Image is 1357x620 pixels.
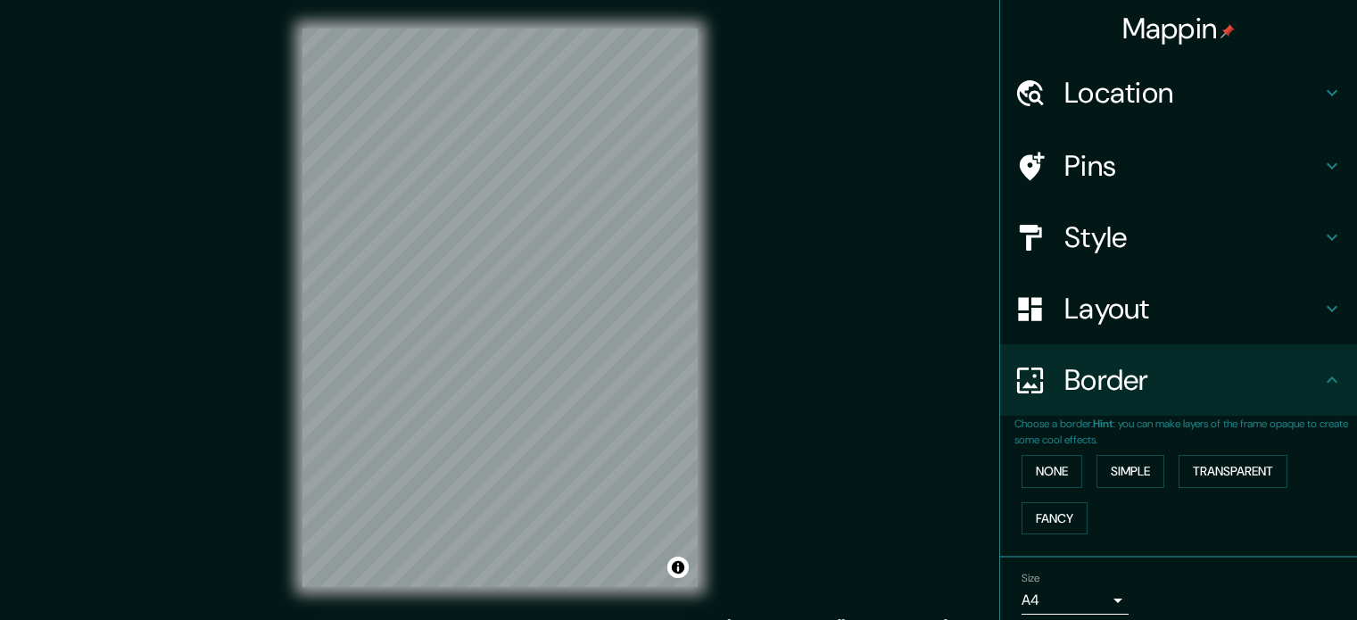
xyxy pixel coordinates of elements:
h4: Layout [1064,291,1321,327]
h4: Border [1064,362,1321,398]
iframe: Help widget launcher [1198,550,1337,600]
button: Fancy [1022,502,1088,535]
canvas: Map [302,29,698,587]
div: Border [1000,344,1357,416]
h4: Pins [1064,148,1321,184]
div: A4 [1022,586,1129,615]
button: Simple [1096,455,1164,488]
div: Style [1000,202,1357,273]
h4: Style [1064,219,1321,255]
label: Size [1022,571,1040,586]
button: Toggle attribution [667,557,689,578]
button: Transparent [1179,455,1287,488]
h4: Mappin [1122,11,1236,46]
div: Layout [1000,273,1357,344]
button: None [1022,455,1082,488]
img: pin-icon.png [1220,24,1235,38]
h4: Location [1064,75,1321,111]
b: Hint [1093,417,1113,431]
p: Choose a border. : you can make layers of the frame opaque to create some cool effects. [1014,416,1357,448]
div: Pins [1000,130,1357,202]
div: Location [1000,57,1357,128]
